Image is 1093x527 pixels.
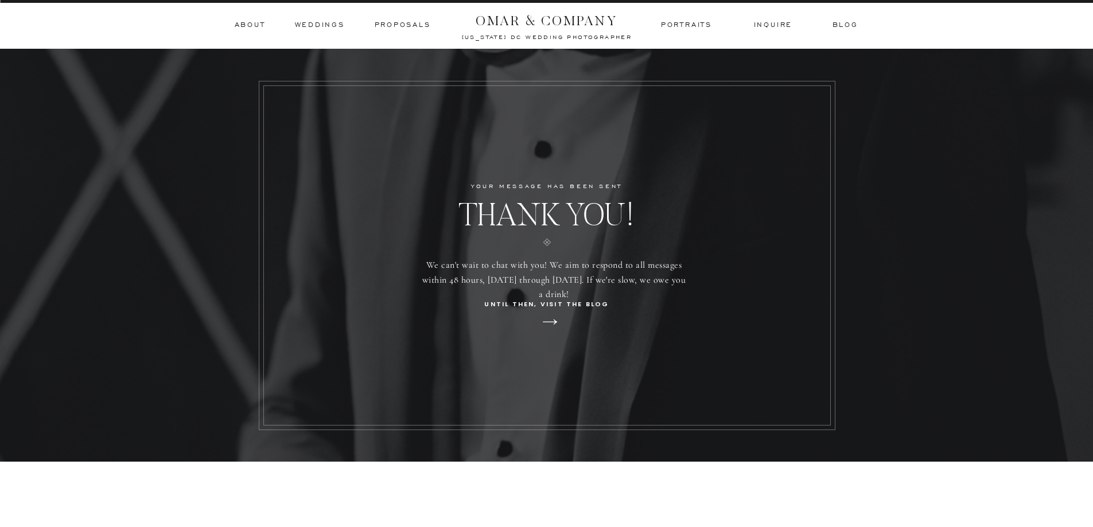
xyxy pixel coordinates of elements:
[295,20,345,30] a: Weddings
[833,20,857,30] a: BLOG
[454,10,639,25] a: OMAR & COMPANY
[660,20,714,30] a: Portraits
[754,20,793,30] a: inquire
[235,20,265,30] a: ABOUT
[431,33,663,39] a: [US_STATE] dc wedding photographer
[467,299,627,311] a: until then, Visit the blog
[375,20,431,30] a: Proposals
[417,196,677,220] h1: THANK YOU!
[421,258,687,299] h2: We can't wait to chat with you! We aim to respond to all messages within 48 hours, [DATE] through...
[462,180,632,190] a: yOUR MESSAgE HAS BEEN SENT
